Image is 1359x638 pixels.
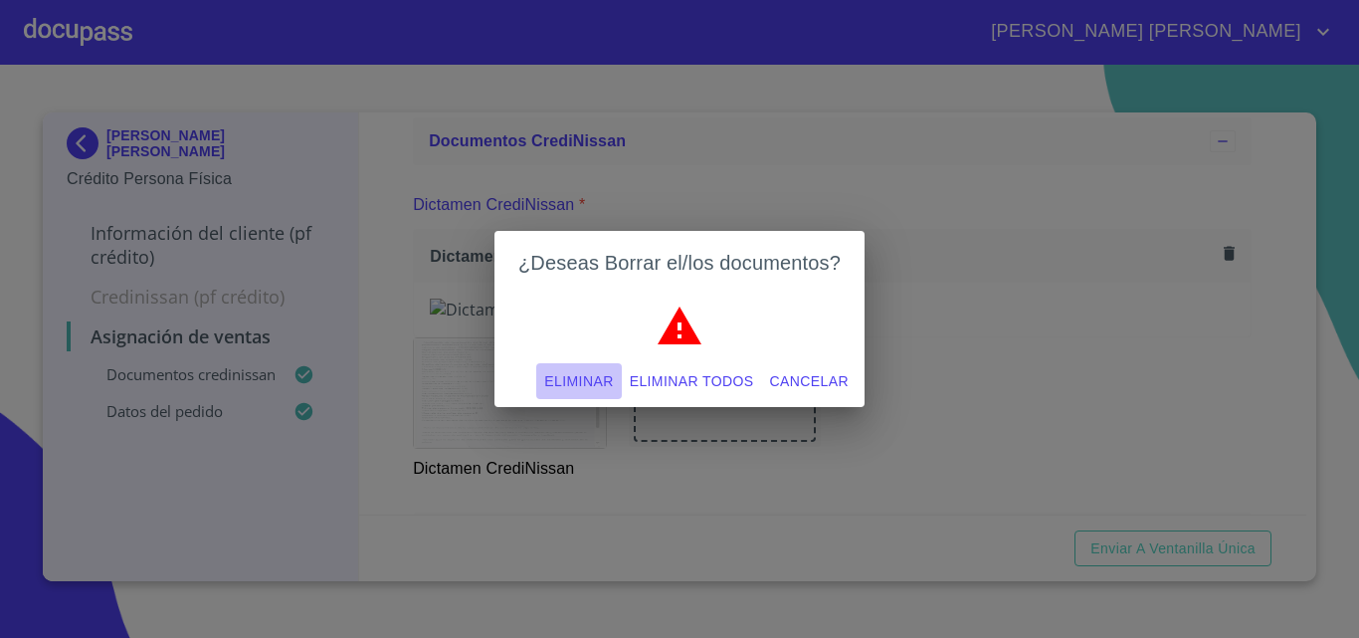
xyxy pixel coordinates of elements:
[622,363,762,400] button: Eliminar todos
[518,247,841,279] h2: ¿Deseas Borrar el/los documentos?
[544,369,613,394] span: Eliminar
[762,363,857,400] button: Cancelar
[630,369,754,394] span: Eliminar todos
[770,369,849,394] span: Cancelar
[536,363,621,400] button: Eliminar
